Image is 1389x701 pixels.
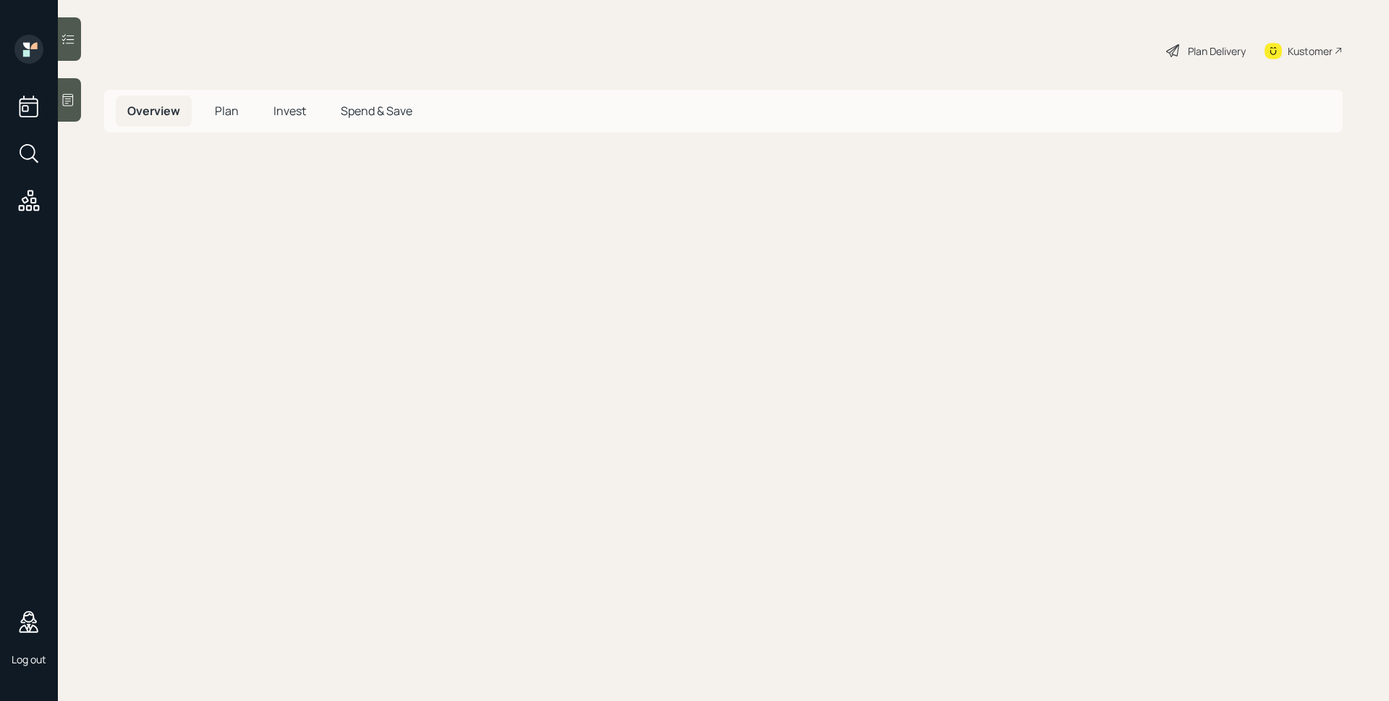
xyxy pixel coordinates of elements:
[127,103,180,119] span: Overview
[215,103,239,119] span: Plan
[12,652,46,666] div: Log out
[1288,43,1333,59] div: Kustomer
[273,103,306,119] span: Invest
[1188,43,1246,59] div: Plan Delivery
[341,103,412,119] span: Spend & Save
